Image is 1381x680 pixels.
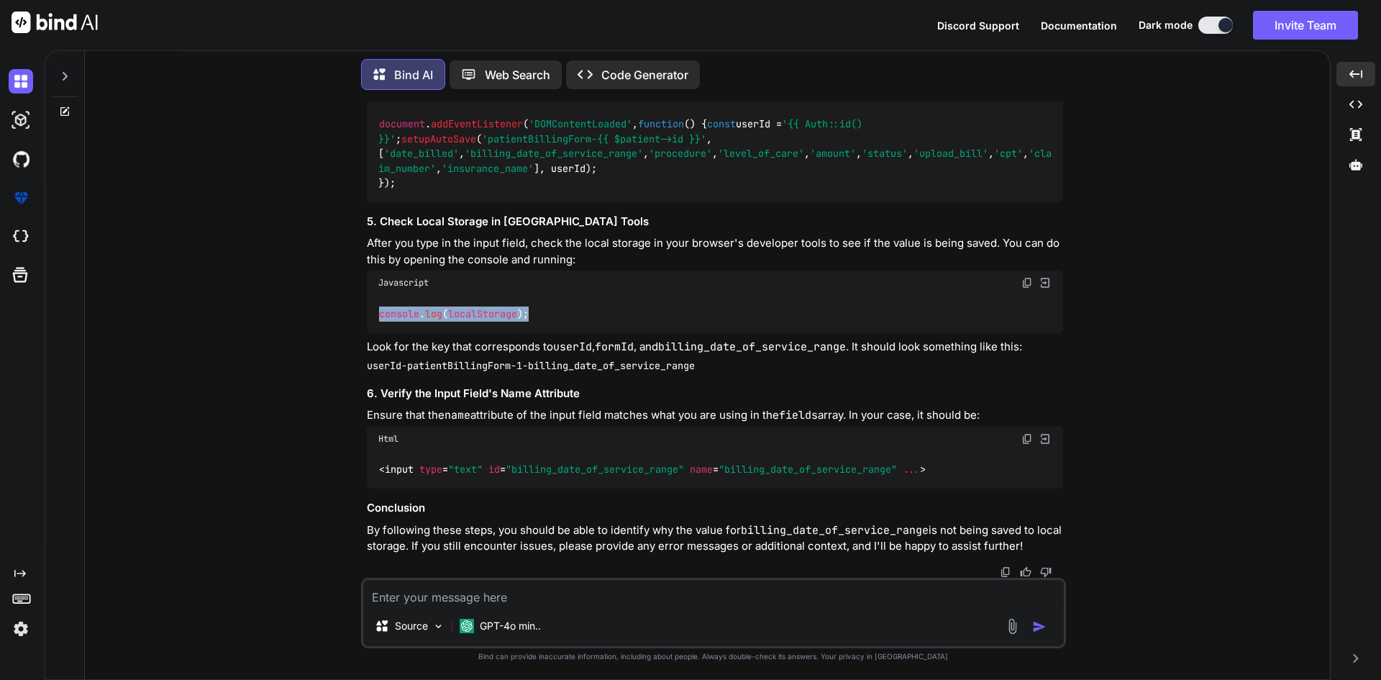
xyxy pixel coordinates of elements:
img: GPT-4o mini [460,619,474,633]
img: settings [9,617,33,641]
p: Bind AI [394,66,433,83]
span: ... [903,463,920,476]
span: function [638,118,684,131]
img: darkAi-studio [9,108,33,132]
img: attachment [1004,618,1021,635]
p: Look for the key that corresponds to , , and . It should look something like this: [367,339,1063,355]
button: Invite Team [1253,11,1358,40]
code: billing_date_of_service_range [658,340,846,354]
span: document [379,118,425,131]
p: Web Search [485,66,550,83]
img: Open in Browser [1039,276,1052,289]
span: 'amount' [810,148,856,160]
p: Ensure that the attribute of the input field matches what you are using in the array. In your cas... [367,407,1063,424]
span: 'status' [862,148,908,160]
span: 'upload_bill' [913,148,988,160]
img: like [1020,566,1031,578]
code: . ( , ( ) { userId = ; ( , [ , , , , , , , , , ], userId); }); [378,117,1052,190]
span: Documentation [1041,19,1117,32]
p: Bind can provide inaccurate information, including about people. Always double-check its answers.... [361,651,1066,662]
span: Dark mode [1139,18,1193,32]
h3: 6. Verify the Input Field's Name Attribute [367,386,1063,402]
span: setupAutoSave [401,132,476,145]
span: 'level_of_care' [718,148,804,160]
span: Discord Support [937,19,1019,32]
span: 'patientBillingForm-{{ $patient->id }}' [482,132,706,145]
span: addEventListener [431,118,523,131]
img: darkChat [9,69,33,94]
img: copy [1000,566,1011,578]
span: < = = = > [379,463,926,476]
span: const [707,118,736,131]
span: 'insurance_name' [442,162,534,175]
p: After you type in the input field, check the local storage in your browser's developer tools to s... [367,235,1063,268]
img: cloudideIcon [9,225,33,249]
img: Pick Models [432,620,445,633]
span: Html [378,433,398,445]
button: Discord Support [937,18,1019,33]
span: "billing_date_of_service_range" [719,463,897,476]
img: icon [1032,620,1047,634]
h3: Conclusion [367,500,1063,517]
span: input [385,463,414,476]
img: premium [9,186,33,210]
span: 'date_billed' [384,148,459,160]
span: 'cpt' [994,148,1023,160]
code: . ( ); [378,307,530,322]
code: formId [595,340,634,354]
h3: 5. Check Local Storage in [GEOGRAPHIC_DATA] Tools [367,214,1063,230]
span: 'claim_number' [378,148,1052,175]
span: Javascript [378,277,429,289]
button: Documentation [1041,18,1117,33]
span: log [425,307,442,320]
span: id [488,463,500,476]
code: userId-patientBillingForm-1-billing_date_of_service_range [367,359,695,372]
p: By following these steps, you should be able to identify why the value for is not being saved to ... [367,522,1063,555]
span: console [379,307,419,320]
span: localStorage [448,307,517,320]
code: name [445,408,470,422]
span: 'DOMContentLoaded' [529,118,632,131]
span: "text" [448,463,483,476]
p: Source [395,619,428,633]
img: copy [1021,433,1033,445]
code: billing_date_of_service_range [741,523,929,538]
span: "billing_date_of_service_range" [506,463,684,476]
p: GPT-4o min.. [480,619,541,633]
img: githubDark [9,147,33,171]
code: userId [553,340,592,354]
span: name [690,463,713,476]
span: 'billing_date_of_service_range' [465,148,643,160]
img: Open in Browser [1039,432,1052,445]
span: 'procedure' [649,148,712,160]
img: Bind AI [12,12,98,33]
span: type [419,463,442,476]
code: fields [779,408,818,422]
img: dislike [1040,566,1052,578]
img: copy [1021,277,1033,289]
p: Code Generator [601,66,688,83]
